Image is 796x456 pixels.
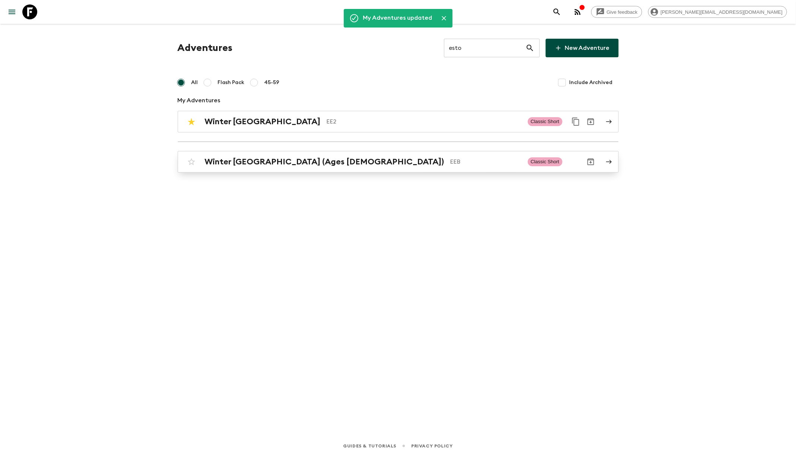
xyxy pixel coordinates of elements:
[205,117,321,126] h2: Winter [GEOGRAPHIC_DATA]
[327,117,522,126] p: EE2
[218,79,245,86] span: Flash Pack
[205,157,444,167] h2: Winter [GEOGRAPHIC_DATA] (Ages [DEMOGRAPHIC_DATA])
[546,39,619,57] a: New Adventure
[343,442,396,450] a: Guides & Tutorials
[178,96,619,105] p: My Adventures
[603,9,642,15] span: Give feedback
[363,11,432,25] div: My Adventures updated
[648,6,787,18] div: [PERSON_NAME][EMAIL_ADDRESS][DOMAIN_NAME]
[528,117,562,126] span: Classic Short
[264,79,280,86] span: 45-59
[583,154,598,169] button: Archive
[178,41,233,55] h1: Adventures
[411,442,453,450] a: Privacy Policy
[591,6,642,18] a: Give feedback
[528,157,562,166] span: Classic Short
[549,4,564,19] button: search adventures
[191,79,198,86] span: All
[438,13,450,24] button: Close
[178,111,619,132] a: Winter [GEOGRAPHIC_DATA]EE2Classic ShortDuplicate for 45-59Archive
[570,79,613,86] span: Include Archived
[4,4,19,19] button: menu
[450,157,522,166] p: EEB
[657,9,787,15] span: [PERSON_NAME][EMAIL_ADDRESS][DOMAIN_NAME]
[568,114,583,129] button: Duplicate for 45-59
[583,114,598,129] button: Archive
[444,38,526,58] input: e.g. AR1, Argentina
[178,151,619,173] a: Winter [GEOGRAPHIC_DATA] (Ages [DEMOGRAPHIC_DATA])EEBClassic ShortArchive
